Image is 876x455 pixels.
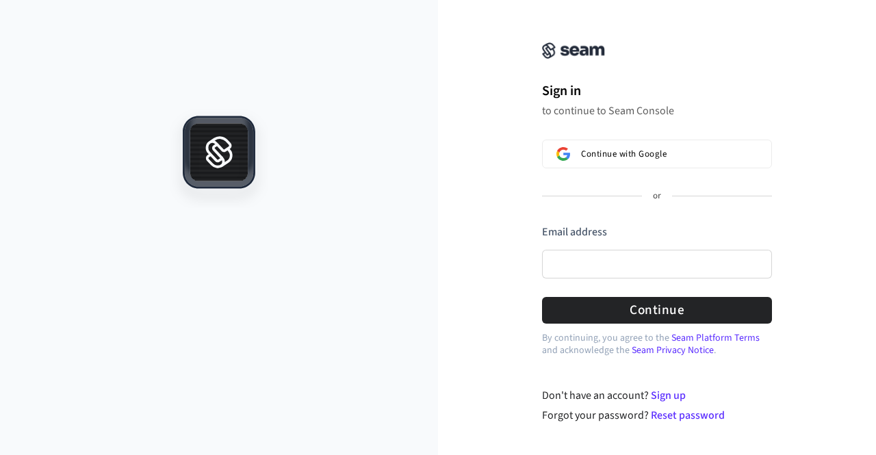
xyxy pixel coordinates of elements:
div: Forgot your password? [542,407,773,424]
span: Continue with Google [581,148,667,159]
img: Sign in with Google [556,147,570,161]
div: Don't have an account? [542,387,773,404]
h1: Sign in [542,81,772,101]
button: Continue [542,297,772,324]
a: Seam Platform Terms [671,331,760,345]
a: Seam Privacy Notice [632,343,714,357]
img: Seam Console [542,42,605,59]
button: Sign in with GoogleContinue with Google [542,140,772,168]
p: to continue to Seam Console [542,104,772,118]
a: Reset password [651,408,725,423]
a: Sign up [651,388,686,403]
p: or [653,190,661,203]
label: Email address [542,224,607,239]
p: By continuing, you agree to the and acknowledge the . [542,332,772,356]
